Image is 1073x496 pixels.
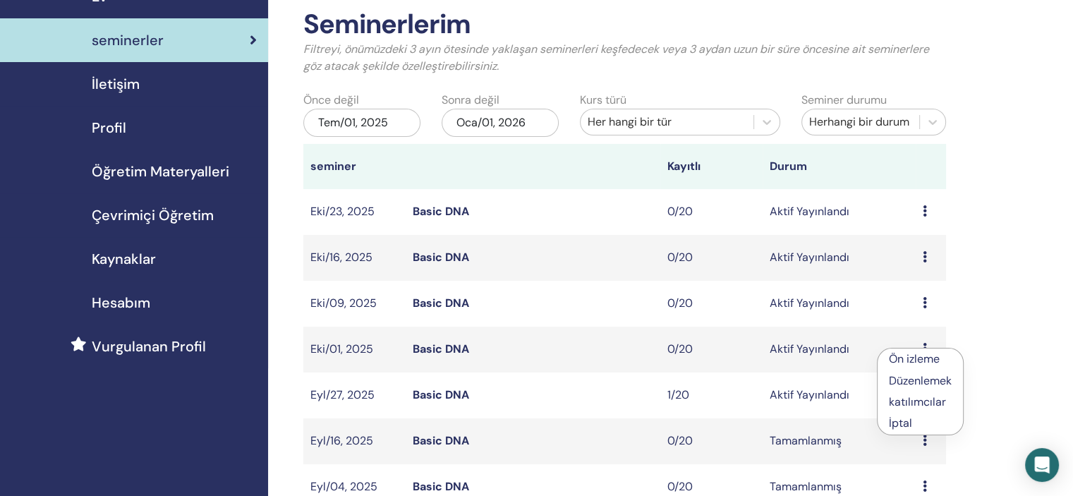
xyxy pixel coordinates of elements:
[92,205,214,226] span: Çevrimiçi Öğretim
[763,281,916,327] td: Aktif Yayınlandı
[92,248,156,270] span: Kaynaklar
[303,109,420,137] div: Tem/01, 2025
[413,433,469,448] a: Basic DNA
[580,92,626,109] label: Kurs türü
[303,373,406,418] td: Eyl/27, 2025
[92,30,164,51] span: seminerler
[660,373,763,418] td: 1/20
[763,235,916,281] td: Aktif Yayınlandı
[303,281,406,327] td: Eki/09, 2025
[413,250,469,265] a: Basic DNA
[889,351,940,366] a: Ön izleme
[303,41,946,75] p: Filtreyi, önümüzdeki 3 ayın ötesinde yaklaşan seminerleri keşfedecek veya 3 aydan uzun bir süre ö...
[801,92,887,109] label: Seminer durumu
[303,235,406,281] td: Eki/16, 2025
[413,387,469,402] a: Basic DNA
[889,373,952,388] a: Düzenlemek
[303,8,946,41] h2: Seminerlerim
[763,189,916,235] td: Aktif Yayınlandı
[303,418,406,464] td: Eyl/16, 2025
[763,373,916,418] td: Aktif Yayınlandı
[92,117,126,138] span: Profil
[660,189,763,235] td: 0/20
[660,327,763,373] td: 0/20
[660,144,763,189] th: Kayıtlı
[660,418,763,464] td: 0/20
[413,341,469,356] a: Basic DNA
[660,281,763,327] td: 0/20
[303,327,406,373] td: Eki/01, 2025
[763,418,916,464] td: Tamamlanmış
[92,336,206,357] span: Vurgulanan Profil
[413,204,469,219] a: Basic DNA
[1025,448,1059,482] div: Open Intercom Messenger
[413,479,469,494] a: Basic DNA
[660,235,763,281] td: 0/20
[303,189,406,235] td: Eki/23, 2025
[303,92,359,109] label: Önce değil
[303,144,406,189] th: seminer
[809,114,912,131] div: Herhangi bir durum
[92,161,229,182] span: Öğretim Materyalleri
[92,73,140,95] span: İletişim
[92,292,150,313] span: Hesabım
[442,92,499,109] label: Sonra değil
[763,144,916,189] th: Durum
[889,394,946,409] a: katılımcılar
[442,109,559,137] div: Oca/01, 2026
[763,327,916,373] td: Aktif Yayınlandı
[413,296,469,310] a: Basic DNA
[588,114,746,131] div: Her hangi bir tür
[889,415,952,432] p: İptal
